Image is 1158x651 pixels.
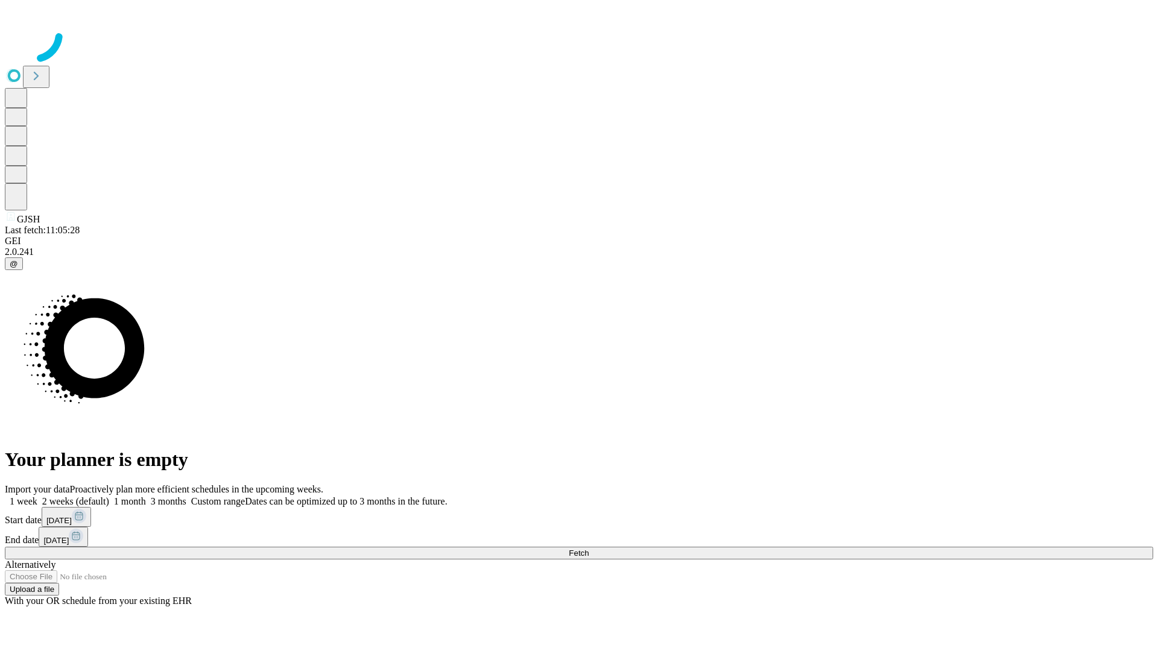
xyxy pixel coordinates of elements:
[42,507,91,527] button: [DATE]
[5,596,192,606] span: With your OR schedule from your existing EHR
[10,496,37,506] span: 1 week
[39,527,88,547] button: [DATE]
[5,583,59,596] button: Upload a file
[70,484,323,494] span: Proactively plan more efficient schedules in the upcoming weeks.
[191,496,245,506] span: Custom range
[10,259,18,268] span: @
[5,257,23,270] button: @
[17,214,40,224] span: GJSH
[5,236,1153,247] div: GEI
[5,448,1153,471] h1: Your planner is empty
[42,496,109,506] span: 2 weeks (default)
[43,536,69,545] span: [DATE]
[569,549,589,558] span: Fetch
[5,559,55,570] span: Alternatively
[46,516,72,525] span: [DATE]
[114,496,146,506] span: 1 month
[151,496,186,506] span: 3 months
[5,547,1153,559] button: Fetch
[5,225,80,235] span: Last fetch: 11:05:28
[5,507,1153,527] div: Start date
[245,496,447,506] span: Dates can be optimized up to 3 months in the future.
[5,527,1153,547] div: End date
[5,484,70,494] span: Import your data
[5,247,1153,257] div: 2.0.241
